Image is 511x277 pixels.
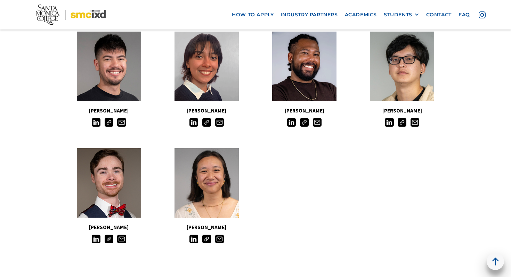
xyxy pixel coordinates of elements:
img: Email icon [215,118,224,127]
h5: [PERSON_NAME] [158,223,255,232]
img: LinkedIn icon [92,118,100,127]
img: LinkedIn icon [189,235,198,243]
img: LinkedIn icon [92,235,100,243]
img: Santa Monica College - SMC IxD logo [36,5,106,25]
a: industry partners [277,8,341,21]
div: STUDENTS [384,12,412,18]
img: Link icon [202,235,211,243]
img: Link icon [105,118,113,127]
img: LinkedIn icon [385,118,394,127]
a: how to apply [228,8,277,21]
h5: [PERSON_NAME] [255,106,353,115]
a: Academics [341,8,380,21]
img: icon - instagram [479,11,486,18]
h5: [PERSON_NAME] [60,106,158,115]
img: LinkedIn icon [287,118,296,127]
h5: [PERSON_NAME] [353,106,451,115]
img: LinkedIn icon [189,118,198,127]
img: Email icon [117,235,126,243]
img: Link icon [202,118,211,127]
img: Email icon [313,118,322,127]
h5: [PERSON_NAME] [158,106,255,115]
a: contact [423,8,455,21]
div: STUDENTS [384,12,419,18]
img: Link icon [398,118,406,127]
h5: [PERSON_NAME] [60,223,158,232]
a: back to top [487,253,504,270]
img: Email icon [215,235,224,243]
img: Link icon [300,118,309,127]
img: Email icon [117,118,126,127]
a: faq [455,8,473,21]
img: Link icon [105,235,113,243]
img: Email icon [411,118,419,127]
